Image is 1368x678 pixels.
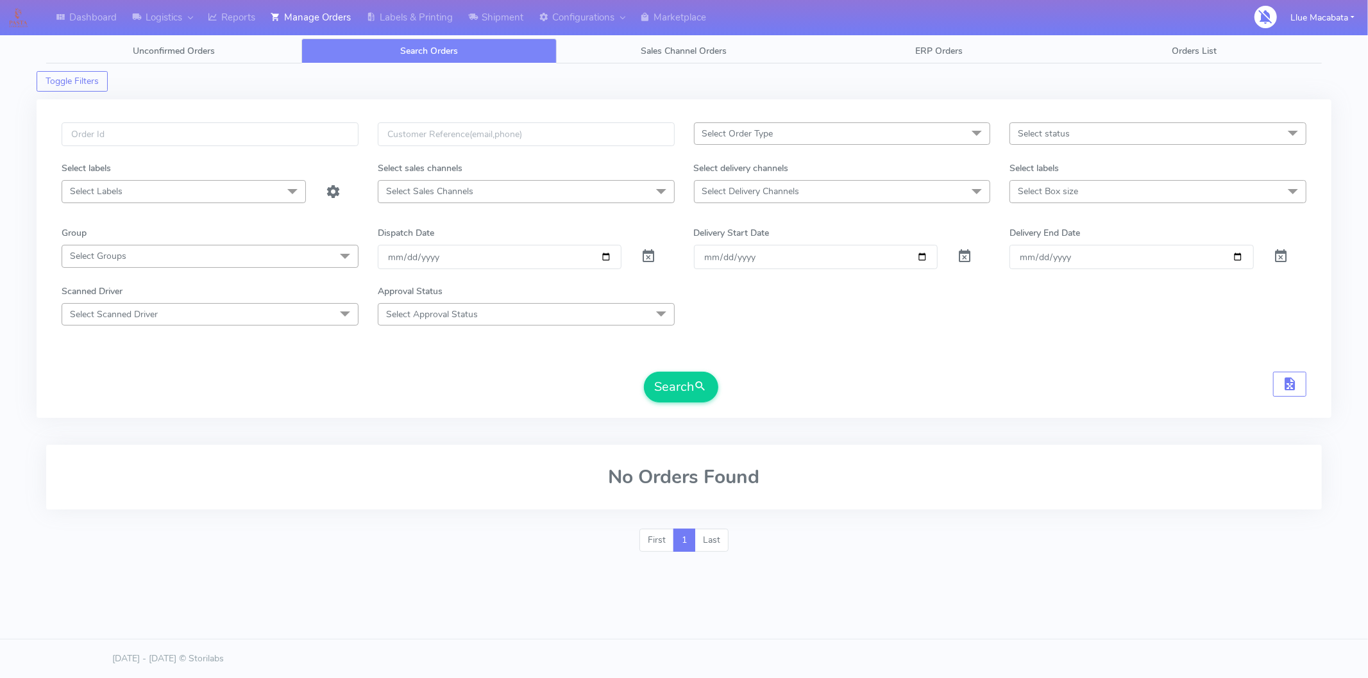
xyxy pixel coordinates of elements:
button: Llue Macabata [1281,4,1364,31]
span: Select Labels [70,185,122,197]
span: Select Groups [70,250,126,262]
label: Select sales channels [378,161,462,175]
input: Customer Reference(email,phone) [378,122,675,146]
span: Select Order Type [702,128,773,140]
span: Select Delivery Channels [702,185,800,197]
span: Select Approval Status [386,308,478,320]
label: Scanned Driver [62,285,122,298]
input: Order Id [62,122,359,146]
label: Group [62,226,87,240]
label: Delivery Start Date [694,226,770,240]
button: Toggle Filters [37,71,108,92]
label: Select labels [62,161,111,175]
span: Sales Channel Orders [641,45,727,57]
a: 1 [673,529,695,552]
span: ERP Orders [915,45,963,57]
span: Select Sales Channels [386,185,473,197]
span: Select Box size [1018,185,1078,197]
label: Select delivery channels [694,161,789,175]
button: Search [644,372,718,402]
label: Dispatch Date [378,226,434,240]
span: Select Scanned Driver [70,308,158,320]
ul: Tabs [46,38,1322,63]
span: Search Orders [400,45,458,57]
label: Approval Status [378,285,443,298]
span: Unconfirmed Orders [133,45,215,57]
label: Delivery End Date [1009,226,1080,240]
span: Select status [1018,128,1070,140]
span: Orders List [1172,45,1217,57]
label: Select labels [1009,161,1059,175]
h2: No Orders Found [62,467,1306,488]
